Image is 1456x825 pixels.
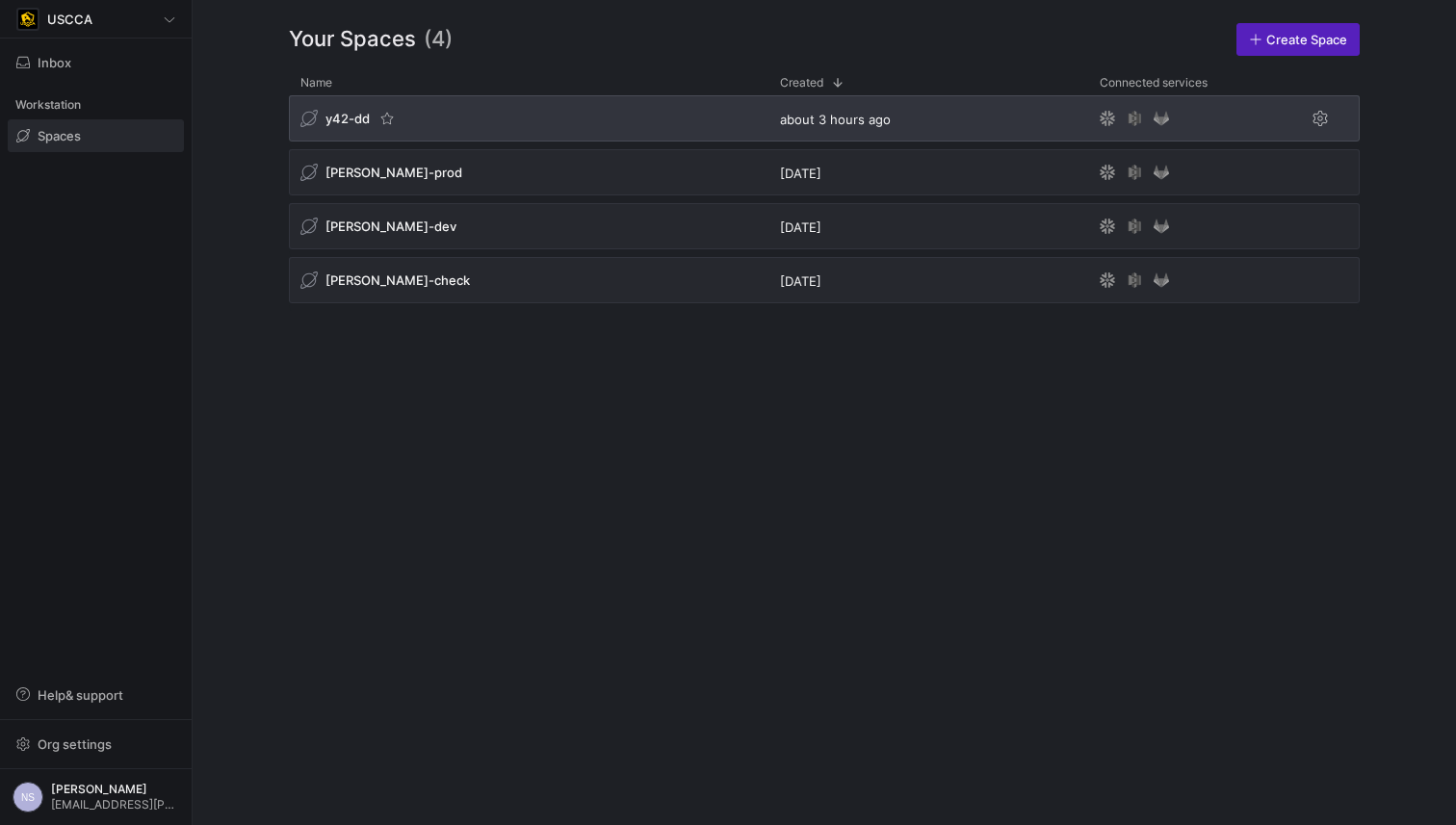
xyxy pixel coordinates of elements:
span: Help & support [38,687,123,703]
a: Create Space [1236,23,1360,56]
span: Spaces [38,128,81,143]
span: y42-dd [325,111,370,126]
span: (4) [424,23,453,56]
span: [PERSON_NAME]-dev [325,219,456,234]
span: [DATE] [780,219,821,235]
span: about 3 hours ago [780,112,891,127]
button: Help& support [8,679,184,711]
button: Inbox [8,46,184,79]
span: Org settings [38,736,112,752]
span: [PERSON_NAME]-check [325,272,470,288]
div: Press SPACE to select this row. [289,203,1360,257]
span: [PERSON_NAME]-prod [325,165,462,180]
div: NS [13,782,43,812]
div: Press SPACE to select this row. [289,257,1360,311]
button: Org settings [8,728,184,761]
span: Create Space [1266,32,1347,47]
a: Spaces [8,119,184,152]
span: Name [300,76,332,90]
a: Org settings [8,738,184,754]
span: Created [780,76,823,90]
div: Press SPACE to select this row. [289,95,1360,149]
div: Press SPACE to select this row. [289,149,1360,203]
button: NS[PERSON_NAME][EMAIL_ADDRESS][PERSON_NAME][DOMAIN_NAME] [8,777,184,817]
span: [DATE] [780,273,821,289]
span: [EMAIL_ADDRESS][PERSON_NAME][DOMAIN_NAME] [51,798,179,812]
span: Your Spaces [289,23,416,56]
span: [DATE] [780,166,821,181]
span: Connected services [1100,76,1208,90]
span: [PERSON_NAME] [51,783,179,796]
div: Workstation [8,90,184,119]
span: Inbox [38,55,71,70]
span: USCCA [47,12,92,27]
img: https://storage.googleapis.com/y42-prod-data-exchange/images/uAsz27BndGEK0hZWDFeOjoxA7jCwgK9jE472... [18,10,38,29]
